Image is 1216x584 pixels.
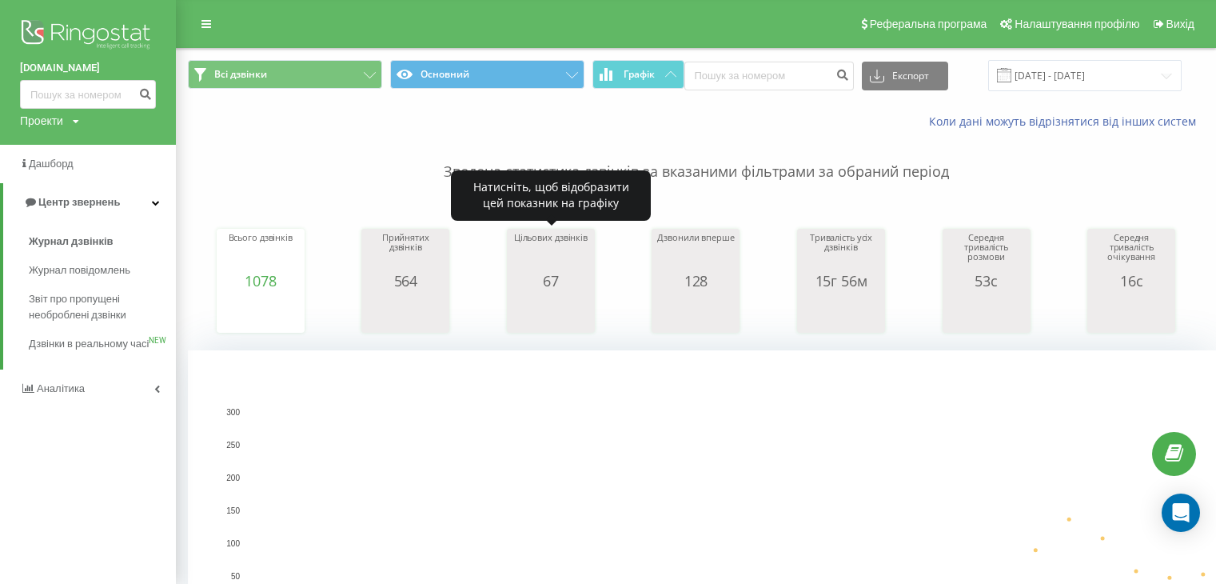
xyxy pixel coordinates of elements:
[365,273,445,289] div: 564
[37,382,85,394] span: Аналiтика
[29,158,74,170] span: Дашборд
[29,330,176,358] a: Дзвінки в реальному часіNEW
[221,233,301,273] div: Всього дзвінків
[1091,273,1171,289] div: 16с
[511,289,591,337] svg: A chart.
[511,273,591,289] div: 67
[947,273,1027,289] div: 53с
[365,289,445,337] svg: A chart.
[592,60,684,89] button: Графік
[226,506,240,515] text: 150
[801,233,881,273] div: Тривалість усіх дзвінків
[1091,233,1171,273] div: Середня тривалість очікування
[20,60,156,76] a: [DOMAIN_NAME]
[29,234,114,250] span: Журнал дзвінків
[29,291,168,323] span: Звіт про пропущені необроблені дзвінки
[1166,18,1194,30] span: Вихід
[226,441,240,450] text: 250
[1091,289,1171,337] svg: A chart.
[29,256,176,285] a: Журнал повідомлень
[38,196,120,208] span: Центр звернень
[947,289,1027,337] svg: A chart.
[188,60,382,89] button: Всі дзвінки
[1015,18,1139,30] span: Налаштування профілю
[365,233,445,273] div: Прийнятих дзвінків
[20,113,63,129] div: Проекти
[511,233,591,273] div: Цільових дзвінків
[684,62,854,90] input: Пошук за номером
[29,336,149,352] span: Дзвінки в реальному часі
[29,285,176,330] a: Звіт про пропущені необроблені дзвінки
[20,80,156,109] input: Пошук за номером
[226,408,240,417] text: 300
[862,62,948,90] button: Експорт
[29,262,130,278] span: Журнал повідомлень
[451,170,651,221] div: Натисніть, щоб відобразити цей показник на графіку
[214,68,267,81] span: Всі дзвінки
[624,69,655,80] span: Графік
[947,233,1027,273] div: Середня тривалість розмови
[188,130,1204,182] p: Зведена статистика дзвінків за вказаними фільтрами за обраний період
[656,289,736,337] svg: A chart.
[1162,494,1200,532] div: Open Intercom Messenger
[226,474,240,482] text: 200
[656,233,736,273] div: Дзвонили вперше
[226,539,240,548] text: 100
[29,227,176,256] a: Журнал дзвінків
[870,18,987,30] span: Реферальна програма
[3,183,176,222] a: Центр звернень
[231,572,241,581] text: 50
[801,273,881,289] div: 15г 56м
[20,16,156,56] img: Ringostat logo
[656,273,736,289] div: 128
[929,114,1204,129] a: Коли дані можуть відрізнятися вiд інших систем
[221,273,301,289] div: 1078
[221,289,301,337] svg: A chart.
[801,289,881,337] svg: A chart.
[390,60,584,89] button: Основний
